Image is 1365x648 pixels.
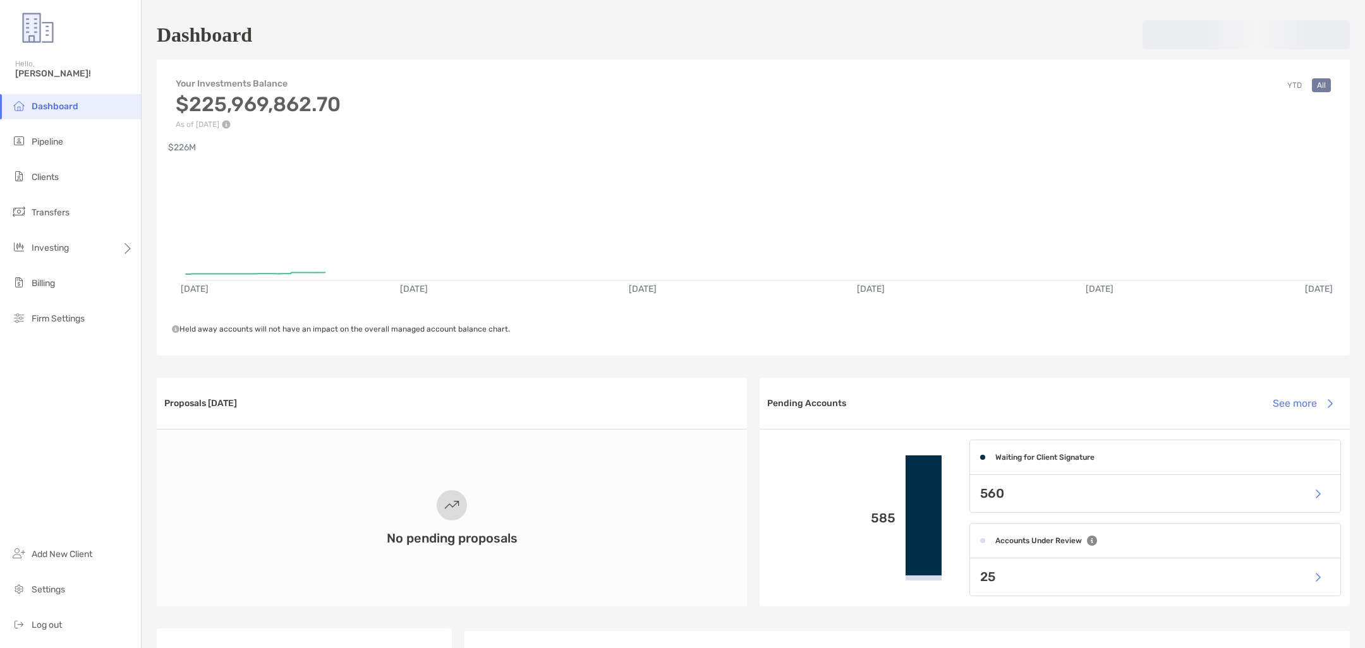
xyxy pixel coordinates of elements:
span: Log out [32,620,62,630]
span: Settings [32,584,65,595]
span: Held away accounts will not have an impact on the overall managed account balance chart. [172,325,510,333]
img: Performance Info [222,120,231,129]
text: [DATE] [181,284,209,294]
text: [DATE] [1086,284,1113,294]
button: YTD [1282,78,1307,92]
span: Firm Settings [32,313,85,324]
h3: Proposals [DATE] [164,398,237,409]
h3: No pending proposals [387,531,518,546]
img: pipeline icon [11,133,27,148]
img: Zoe Logo [15,5,61,51]
img: dashboard icon [11,98,27,113]
h4: Your Investments Balance [176,78,341,89]
img: transfers icon [11,204,27,219]
span: Pipeline [32,136,63,147]
text: [DATE] [400,284,428,294]
p: 25 [980,569,995,585]
span: Investing [32,243,69,253]
button: All [1312,78,1331,92]
text: [DATE] [857,284,885,294]
span: Dashboard [32,101,78,112]
img: settings icon [11,581,27,596]
span: Add New Client [32,549,92,560]
img: investing icon [11,239,27,255]
img: add_new_client icon [11,546,27,561]
span: [PERSON_NAME]! [15,68,133,79]
button: See more [1263,390,1342,417]
h4: Accounts Under Review [995,536,1082,545]
text: [DATE] [629,284,657,294]
span: Transfers [32,207,70,218]
text: [DATE] [1305,284,1333,294]
span: Billing [32,278,55,289]
img: firm-settings icon [11,310,27,325]
h3: $225,969,862.70 [176,92,341,116]
p: 585 [770,510,895,526]
p: As of [DATE] [176,120,341,129]
h4: Waiting for Client Signature [995,453,1095,462]
h3: Pending Accounts [767,398,846,409]
span: Clients [32,172,59,183]
h1: Dashboard [157,23,252,47]
text: $226M [168,142,196,153]
img: clients icon [11,169,27,184]
img: logout icon [11,616,27,632]
p: 560 [980,486,1004,501]
img: billing icon [11,275,27,290]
